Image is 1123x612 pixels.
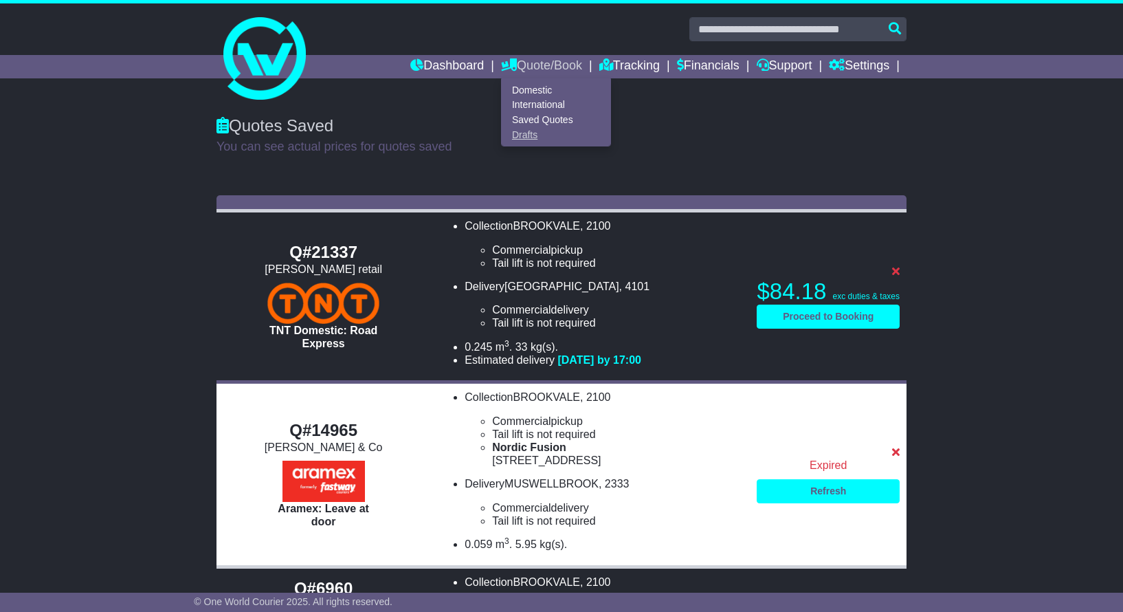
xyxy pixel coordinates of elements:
[599,55,660,78] a: Tracking
[267,283,379,324] img: TNT Domestic: Road Express
[492,316,743,329] li: Tail lift is not required
[410,55,484,78] a: Dashboard
[492,244,551,256] span: Commercial
[492,428,743,441] li: Tail lift is not required
[531,341,558,353] span: kg(s).
[580,391,610,403] span: , 2100
[557,354,641,366] span: [DATE] by 17:00
[757,278,826,304] span: $
[833,292,900,301] span: exc duties & taxes
[492,256,743,270] li: Tail lift is not required
[599,478,629,490] span: , 2333
[504,339,509,349] sup: 3
[513,391,581,403] span: BROOKVALE
[492,415,551,427] span: Commercial
[465,280,743,330] li: Delivery
[504,281,619,292] span: [GEOGRAPHIC_DATA]
[619,281,649,292] span: , 4101
[757,459,900,472] div: Expired
[194,596,392,607] span: © One World Courier 2025. All rights reserved.
[492,514,743,527] li: Tail lift is not required
[770,278,827,304] span: 84.18
[501,55,582,78] a: Quote/Book
[496,341,512,353] span: m .
[513,220,581,232] span: BROOKVALE
[492,454,743,467] div: [STREET_ADDRESS]
[501,78,611,146] div: Quote/Book
[278,503,369,527] span: Aramex: Leave at door
[502,98,610,113] a: International
[269,325,377,349] span: TNT Domestic: Road Express
[677,55,740,78] a: Financials
[282,461,365,502] img: Aramex: Leave at door
[465,538,492,550] span: 0.059
[216,140,907,155] p: You can see actual prices for quotes saved
[502,83,610,98] a: Domestic
[504,478,599,490] span: MUSWELLBROOK
[492,415,743,428] li: pickup
[492,441,743,454] div: Nordic Fusion
[465,477,743,527] li: Delivery
[465,219,743,270] li: Collection
[757,55,812,78] a: Support
[540,538,567,550] span: kg(s).
[465,341,492,353] span: 0.245
[216,116,907,136] div: Quotes Saved
[223,263,423,276] div: [PERSON_NAME] retail
[492,303,743,316] li: delivery
[504,536,509,546] sup: 3
[223,441,423,454] div: [PERSON_NAME] & Co
[465,353,743,367] li: Estimated delivery
[513,576,581,588] span: BROOKVALE
[223,421,423,441] div: Q#14965
[580,220,610,232] span: , 2100
[515,538,537,550] span: 5.95
[757,305,900,329] a: Proceed to Booking
[580,576,610,588] span: , 2100
[502,113,610,128] a: Saved Quotes
[492,501,743,514] li: delivery
[492,502,551,514] span: Commercial
[496,538,512,550] span: m .
[465,391,743,467] li: Collection
[492,243,743,256] li: pickup
[502,127,610,142] a: Drafts
[223,579,423,599] div: Q#6960
[515,341,528,353] span: 33
[492,304,551,316] span: Commercial
[829,55,889,78] a: Settings
[223,243,423,263] div: Q#21337
[757,479,900,503] a: Refresh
